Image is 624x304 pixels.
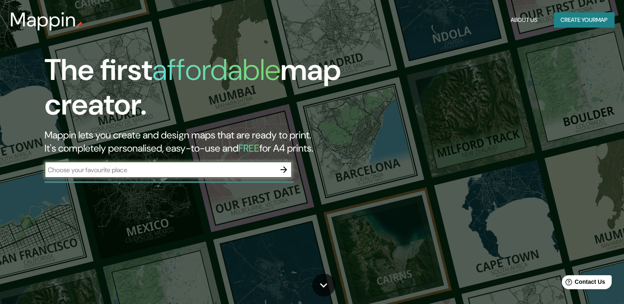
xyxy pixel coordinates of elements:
[45,53,357,129] h1: The first map creator.
[76,21,83,28] img: mappin-pin
[554,12,614,28] button: Create yourmap
[10,8,76,31] h3: Mappin
[45,165,276,175] input: Choose your favourite place
[238,142,259,154] h5: FREE
[507,12,541,28] button: About Us
[152,51,280,89] h1: affordable
[551,272,615,295] iframe: Help widget launcher
[45,129,357,155] h2: Mappin lets you create and design maps that are ready to print. It's completely personalised, eas...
